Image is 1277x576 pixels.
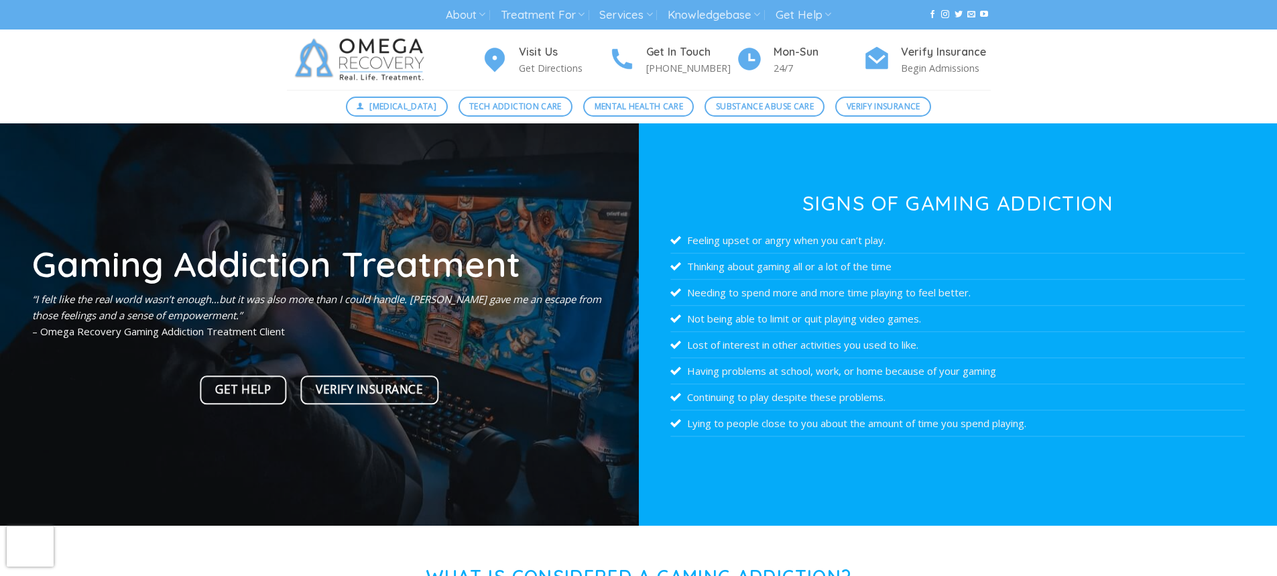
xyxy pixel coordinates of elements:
h3: Signs of Gaming Addiction [670,193,1245,213]
li: Feeling upset or angry when you can’t play. [670,227,1245,253]
p: 24/7 [774,60,863,76]
span: Tech Addiction Care [469,100,562,113]
a: Get Help [200,376,287,404]
li: Needing to spend more and more time playing to feel better. [670,280,1245,306]
a: Verify Insurance [835,97,931,117]
a: Tech Addiction Care [459,97,573,117]
em: “I felt like the real world wasn’t enough…but it was also more than I could handle. [PERSON_NAME]... [32,292,601,322]
a: Treatment For [501,3,585,27]
span: Mental Health Care [595,100,683,113]
p: – Omega Recovery Gaming Addiction Treatment Client [32,291,607,339]
a: Follow on Instagram [941,10,949,19]
li: Not being able to limit or quit playing video games. [670,306,1245,332]
a: Get Help [776,3,831,27]
a: Visit Us Get Directions [481,44,609,76]
li: Thinking about gaming all or a lot of the time [670,253,1245,280]
li: Having problems at school, work, or home because of your gaming [670,358,1245,384]
a: Send us an email [967,10,975,19]
span: Verify Insurance [316,380,423,399]
a: About [446,3,485,27]
a: Get In Touch [PHONE_NUMBER] [609,44,736,76]
a: Mental Health Care [583,97,694,117]
p: Get Directions [519,60,609,76]
a: Services [599,3,652,27]
a: [MEDICAL_DATA] [346,97,448,117]
a: Knowledgebase [668,3,760,27]
li: Lost of interest in other activities you used to like. [670,332,1245,358]
h1: Gaming Addiction Treatment [32,246,607,282]
span: Verify Insurance [847,100,920,113]
a: Substance Abuse Care [705,97,825,117]
span: Substance Abuse Care [716,100,814,113]
h4: Verify Insurance [901,44,991,61]
a: Follow on Twitter [955,10,963,19]
li: Lying to people close to you about the amount of time you spend playing. [670,410,1245,437]
h4: Visit Us [519,44,609,61]
a: Verify Insurance Begin Admissions [863,44,991,76]
span: [MEDICAL_DATA] [369,100,436,113]
a: Follow on YouTube [980,10,988,19]
p: Begin Admissions [901,60,991,76]
p: [PHONE_NUMBER] [646,60,736,76]
a: Verify Insurance [300,376,438,404]
li: Continuing to play despite these problems. [670,384,1245,410]
span: Get Help [215,380,271,399]
iframe: reCAPTCHA [7,526,54,567]
h4: Get In Touch [646,44,736,61]
img: Omega Recovery [287,30,438,90]
a: Follow on Facebook [928,10,936,19]
h4: Mon-Sun [774,44,863,61]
